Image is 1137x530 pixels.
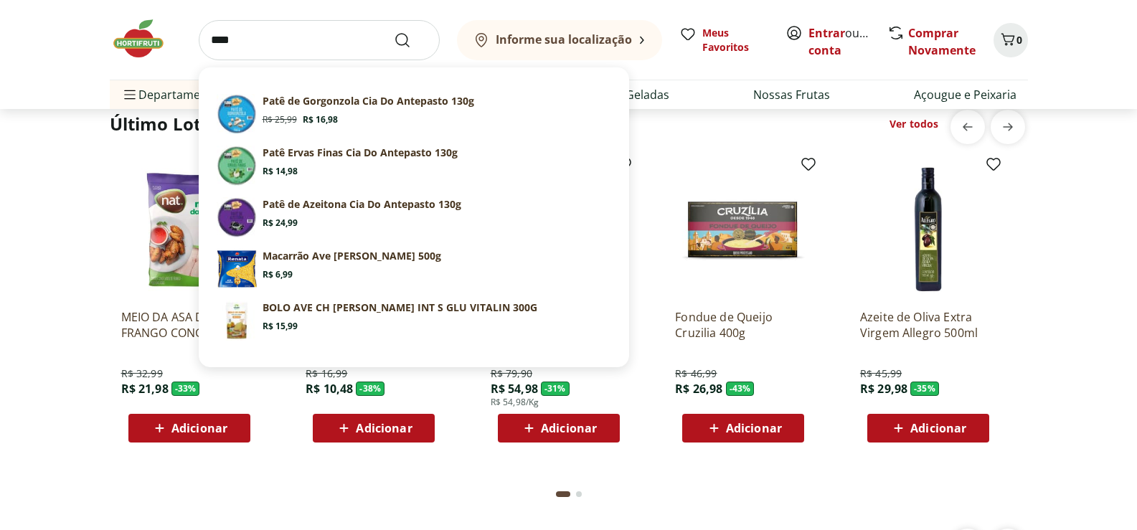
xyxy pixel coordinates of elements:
img: Azeite de Oliva Extra Virgem Allegro 500ml [860,161,996,298]
button: Adicionar [498,414,620,443]
a: Nossas Frutas [753,86,830,103]
span: Adicionar [356,422,412,434]
span: R$ 26,98 [675,381,722,397]
button: Informe sua localização [457,20,662,60]
a: Patê Ervas Finas Cia Do Antepasto 130gR$ 14,98 [211,140,617,191]
span: R$ 46,99 [675,366,717,381]
a: MEIO DA ASA DE FRANGO CONGELADO NAT 1KG [121,309,258,341]
a: Ver todos [890,117,938,131]
span: Adicionar [541,422,597,434]
button: Adicionar [682,414,804,443]
span: - 33 % [171,382,200,396]
img: MEIO DA ASA DE FRANGO CONGELADO NAT 1KG [121,161,258,298]
button: Adicionar [313,414,435,443]
p: Macarrão Ave [PERSON_NAME] 500g [263,249,441,263]
span: R$ 45,99 [860,366,902,381]
img: Hortifruti [110,17,181,60]
span: Departamentos [121,77,225,112]
span: R$ 25,99 [263,114,297,126]
span: R$ 24,99 [263,217,298,229]
img: Principal [217,249,257,289]
img: Principal [217,301,257,341]
p: BOLO AVE CH [PERSON_NAME] INT S GLU VITALIN 300G [263,301,537,315]
a: Azeite de Oliva Extra Virgem Allegro 500ml [860,309,996,341]
a: Entrar [808,25,845,41]
span: Adicionar [171,422,227,434]
button: Go to page 2 from fs-carousel [573,477,585,511]
button: Carrinho [994,23,1028,57]
a: Patê de Azeitona Cia Do Antepasto 130gR$ 24,99 [211,191,617,243]
span: Adicionar [910,422,966,434]
span: R$ 10,48 [306,381,353,397]
span: R$ 79,90 [491,366,532,381]
button: next [991,110,1025,144]
span: R$ 6,99 [263,269,293,280]
p: Patê de Azeitona Cia Do Antepasto 130g [263,197,461,212]
span: R$ 54,98/Kg [491,397,539,408]
span: R$ 14,98 [263,166,298,177]
span: R$ 54,98 [491,381,538,397]
button: previous [950,110,985,144]
span: - 35 % [910,382,939,396]
a: Meus Favoritos [679,26,768,55]
span: ou [808,24,872,59]
span: 0 [1016,33,1022,47]
span: - 38 % [356,382,384,396]
p: Patê de Gorgonzola Cia Do Antepasto 130g [263,94,474,108]
a: PrincipalMacarrão Ave [PERSON_NAME] 500gR$ 6,99 [211,243,617,295]
h2: Último Lote [110,113,212,136]
a: Criar conta [808,25,887,58]
p: Patê Ervas Finas Cia Do Antepasto 130g [263,146,458,160]
span: R$ 15,99 [263,321,298,332]
span: R$ 16,98 [303,114,338,126]
span: - 31 % [541,382,570,396]
span: R$ 32,99 [121,366,163,381]
span: - 43 % [726,382,755,396]
a: Açougue e Peixaria [914,86,1016,103]
b: Informe sua localização [496,32,632,47]
img: Fondue de Queijo Cruzilia 400g [675,161,811,298]
button: Adicionar [128,414,250,443]
span: R$ 21,98 [121,381,169,397]
a: PrincipalBOLO AVE CH [PERSON_NAME] INT S GLU VITALIN 300GR$ 15,99 [211,295,617,346]
input: search [199,20,440,60]
a: Fondue de Queijo Cruzilia 400g [675,309,811,341]
span: R$ 16,99 [306,366,347,381]
button: Submit Search [394,32,428,49]
span: Meus Favoritos [702,26,768,55]
a: Comprar Novamente [908,25,976,58]
button: Menu [121,77,138,112]
button: Current page from fs-carousel [553,477,573,511]
button: Adicionar [867,414,989,443]
a: Patê de Gorgonzola Cia Do Antepasto 130gR$ 25,99R$ 16,98 [211,88,617,140]
span: R$ 29,98 [860,381,907,397]
span: Adicionar [726,422,782,434]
